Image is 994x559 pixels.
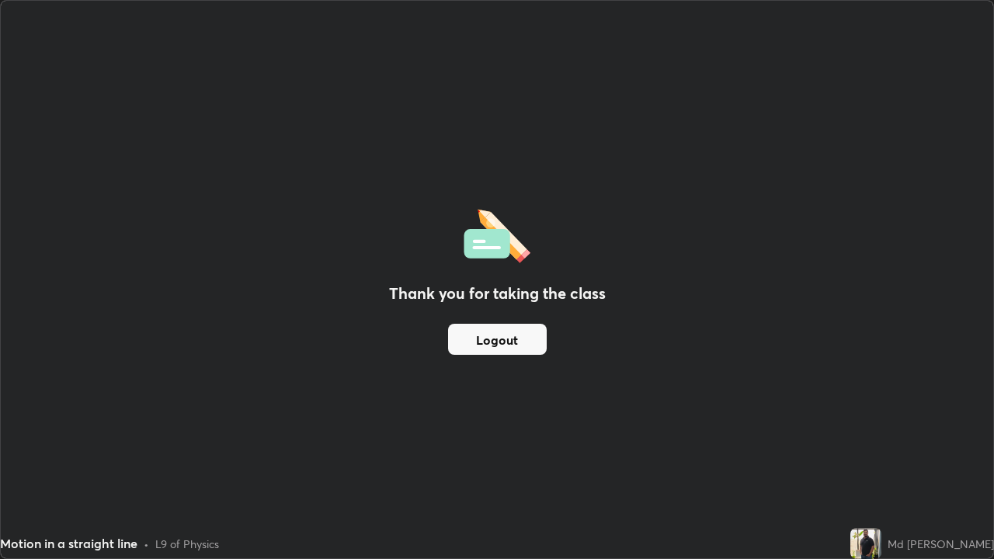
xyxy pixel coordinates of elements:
div: L9 of Physics [155,536,219,552]
div: Md [PERSON_NAME] [888,536,994,552]
img: offlineFeedback.1438e8b3.svg [464,204,530,263]
button: Logout [448,324,547,355]
h2: Thank you for taking the class [389,282,606,305]
div: • [144,536,149,552]
img: ad11e7e585114d2a9e672fdc1f06942c.jpg [850,528,881,559]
